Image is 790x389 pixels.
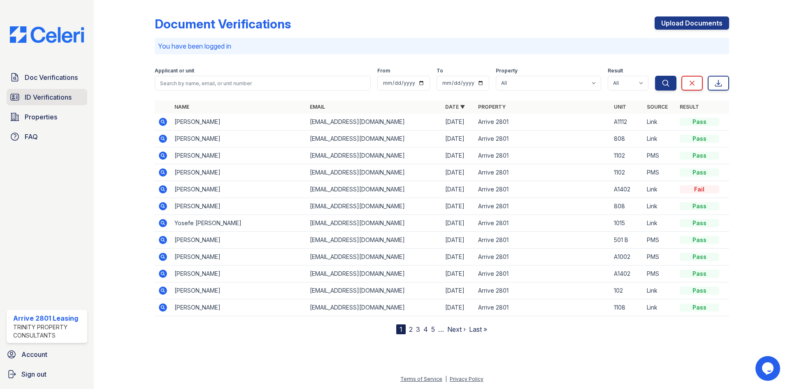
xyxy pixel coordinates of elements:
label: Applicant or unit [155,68,194,74]
img: CE_Logo_Blue-a8612792a0a2168367f1c8372b55b34899dd931a85d93a1a3d3e32e68fde9ad4.png [3,26,91,43]
td: [EMAIL_ADDRESS][DOMAIN_NAME] [307,299,442,316]
a: Doc Verifications [7,69,87,86]
td: [DATE] [442,299,475,316]
td: [PERSON_NAME] [171,114,307,130]
div: Fail [680,185,719,193]
div: Pass [680,118,719,126]
td: [PERSON_NAME] [171,299,307,316]
a: Account [3,346,91,363]
a: 4 [423,325,428,333]
span: Doc Verifications [25,72,78,82]
label: To [437,68,443,74]
td: Arrive 2801 [475,232,610,249]
a: Next › [447,325,466,333]
div: 1 [396,324,406,334]
td: [DATE] [442,198,475,215]
td: [EMAIL_ADDRESS][DOMAIN_NAME] [307,147,442,164]
td: [PERSON_NAME] [171,164,307,181]
span: FAQ [25,132,38,142]
td: 102 [611,282,644,299]
a: 2 [409,325,413,333]
div: Pass [680,253,719,261]
td: Arrive 2801 [475,266,610,282]
a: 5 [431,325,435,333]
td: [PERSON_NAME] [171,282,307,299]
a: Email [310,104,325,110]
button: Sign out [3,366,91,382]
td: Link [644,299,676,316]
div: Document Verifications [155,16,291,31]
label: Result [608,68,623,74]
td: [DATE] [442,232,475,249]
td: Arrive 2801 [475,181,610,198]
span: ID Verifications [25,92,72,102]
td: [DATE] [442,249,475,266]
td: [PERSON_NAME] [171,198,307,215]
td: [PERSON_NAME] [171,249,307,266]
div: Pass [680,168,719,177]
span: Account [21,349,47,359]
div: Pass [680,270,719,278]
td: 1108 [611,299,644,316]
td: [DATE] [442,282,475,299]
div: Pass [680,303,719,312]
div: Pass [680,135,719,143]
td: Link [644,114,676,130]
p: You have been logged in [158,41,726,51]
td: Yosefe [PERSON_NAME] [171,215,307,232]
td: Arrive 2801 [475,198,610,215]
a: Privacy Policy [450,376,483,382]
td: [DATE] [442,215,475,232]
td: 808 [611,130,644,147]
td: [PERSON_NAME] [171,232,307,249]
td: [EMAIL_ADDRESS][DOMAIN_NAME] [307,249,442,266]
a: Last » [469,325,487,333]
div: Arrive 2801 Leasing [13,313,84,323]
td: PMS [644,232,676,249]
td: Arrive 2801 [475,147,610,164]
td: [PERSON_NAME] [171,266,307,282]
td: Link [644,215,676,232]
td: [DATE] [442,164,475,181]
td: Link [644,282,676,299]
td: PMS [644,266,676,282]
label: Property [496,68,518,74]
td: Arrive 2801 [475,249,610,266]
div: Pass [680,236,719,244]
div: Pass [680,219,719,227]
td: A1402 [611,266,644,282]
td: PMS [644,249,676,266]
td: [DATE] [442,147,475,164]
a: 3 [416,325,420,333]
div: Pass [680,202,719,210]
td: Link [644,181,676,198]
div: Pass [680,151,719,160]
a: Upload Documents [655,16,729,30]
a: ID Verifications [7,89,87,105]
span: Sign out [21,369,46,379]
a: Date ▼ [445,104,465,110]
td: Arrive 2801 [475,130,610,147]
a: Properties [7,109,87,125]
td: 501 B [611,232,644,249]
td: [EMAIL_ADDRESS][DOMAIN_NAME] [307,215,442,232]
td: Link [644,130,676,147]
a: Name [174,104,189,110]
td: [PERSON_NAME] [171,130,307,147]
td: 1015 [611,215,644,232]
td: 808 [611,198,644,215]
span: Properties [25,112,57,122]
td: [EMAIL_ADDRESS][DOMAIN_NAME] [307,130,442,147]
td: [DATE] [442,266,475,282]
td: Link [644,198,676,215]
td: [DATE] [442,114,475,130]
td: [EMAIL_ADDRESS][DOMAIN_NAME] [307,198,442,215]
a: Result [680,104,699,110]
iframe: chat widget [755,356,782,381]
td: Arrive 2801 [475,215,610,232]
td: Arrive 2801 [475,164,610,181]
td: [EMAIL_ADDRESS][DOMAIN_NAME] [307,114,442,130]
input: Search by name, email, or unit number [155,76,371,91]
td: Arrive 2801 [475,114,610,130]
div: Trinity Property Consultants [13,323,84,340]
